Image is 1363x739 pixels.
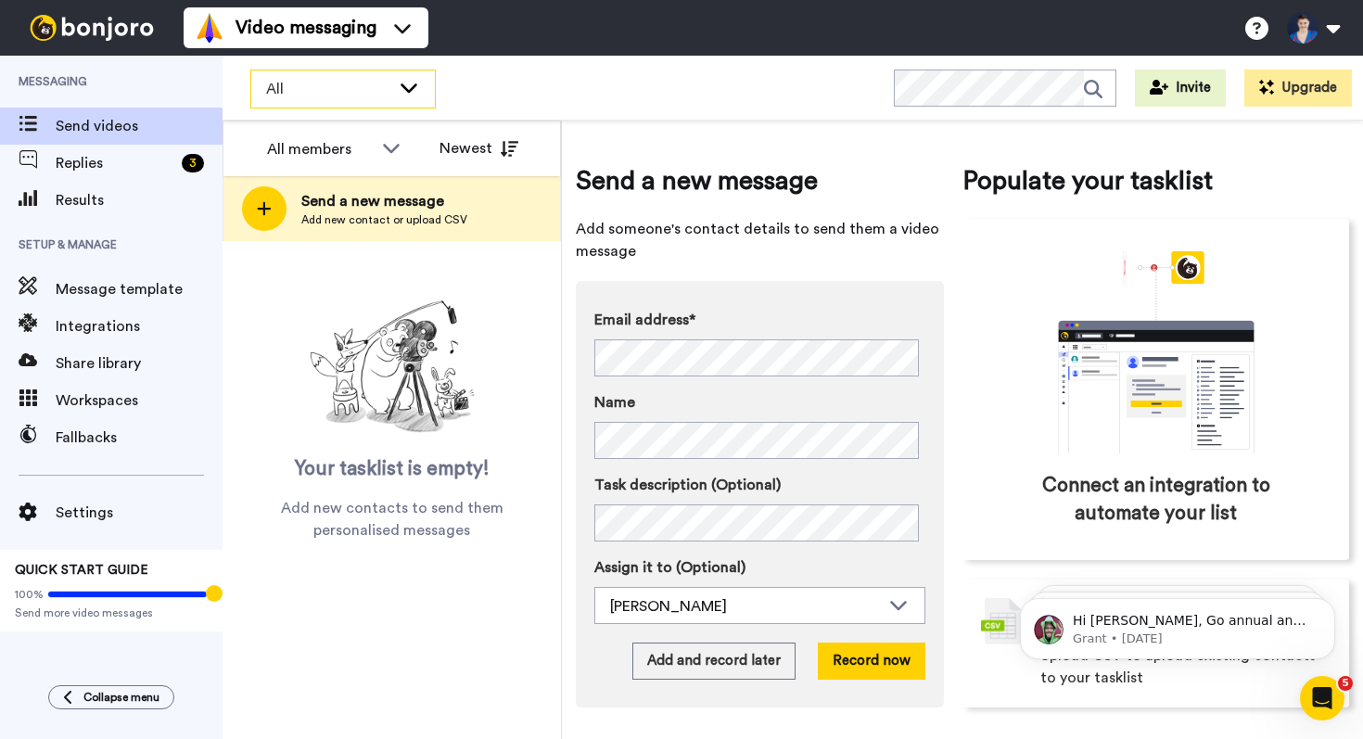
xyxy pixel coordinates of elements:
[818,643,925,680] button: Record now
[56,315,223,338] span: Integrations
[56,502,223,524] span: Settings
[56,189,223,211] span: Results
[236,15,376,41] span: Video messaging
[594,309,925,331] label: Email address*
[992,550,1363,689] iframe: Intercom notifications message
[266,78,390,100] span: All
[250,497,533,542] span: Add new contacts to send them personalised messages
[195,13,224,43] img: vm-color.svg
[206,585,223,602] div: Tooltip anchor
[594,474,925,496] label: Task description (Optional)
[1300,676,1344,720] iframe: Intercom live chat
[56,352,223,375] span: Share library
[22,15,161,41] img: bj-logo-header-white.svg
[1017,251,1295,453] div: animation
[15,587,44,602] span: 100%
[182,154,204,172] div: 3
[594,556,925,579] label: Assign it to (Optional)
[299,293,485,441] img: ready-set-action.png
[1041,472,1270,528] span: Connect an integration to automate your list
[576,218,944,262] span: Add someone's contact details to send them a video message
[594,391,635,414] span: Name
[56,427,223,449] span: Fallbacks
[15,564,148,577] span: QUICK START GUIDE
[56,152,174,174] span: Replies
[1244,70,1352,107] button: Upgrade
[295,455,490,483] span: Your tasklist is empty!
[301,190,467,212] span: Send a new message
[83,690,159,705] span: Collapse menu
[301,212,467,227] span: Add new contact or upload CSV
[981,598,1022,644] img: csv-grey.png
[48,685,174,709] button: Collapse menu
[610,595,880,618] div: [PERSON_NAME]
[1338,676,1353,691] span: 5
[56,278,223,300] span: Message template
[426,130,532,167] button: Newest
[56,389,223,412] span: Workspaces
[632,643,796,680] button: Add and record later
[576,162,944,199] span: Send a new message
[1135,70,1226,107] button: Invite
[15,605,208,620] span: Send more video messages
[56,115,223,137] span: Send videos
[267,138,373,160] div: All members
[962,162,1349,199] span: Populate your tasklist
